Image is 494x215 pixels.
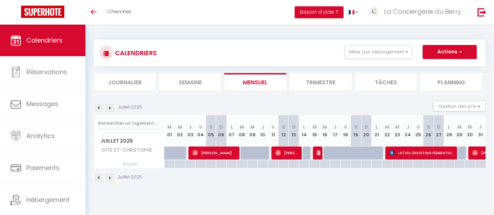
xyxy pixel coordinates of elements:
[226,115,237,146] th: 07
[475,115,486,146] th: 31
[376,124,378,130] abbr: L
[434,115,444,146] th: 27
[423,115,434,146] th: 26
[392,115,402,146] th: 23
[355,73,417,90] li: Tâches
[224,73,286,90] li: Mensuel
[94,160,164,168] span: Règles
[292,124,296,130] abbr: D
[94,73,156,90] li: Journalier
[365,124,368,130] abbr: D
[444,115,454,146] th: 28
[195,115,206,146] th: 04
[175,115,185,146] th: 02
[210,124,213,130] abbr: S
[454,115,464,146] th: 29
[361,115,371,146] th: 20
[345,45,412,59] button: Filtrer par hébergement
[344,124,347,130] abbr: V
[240,124,244,130] abbr: M
[113,45,157,61] h3: CALENDRIERS
[323,124,327,130] abbr: M
[189,124,192,130] abbr: J
[403,115,413,146] th: 24
[477,8,486,17] img: logout
[95,146,154,154] span: GÎTE ST-CHRISTOPHE
[247,115,257,146] th: 09
[26,67,67,76] span: Réservations
[26,195,70,204] span: Hébergement
[26,131,55,140] span: Analytics
[457,124,462,130] abbr: M
[237,115,247,146] th: 08
[385,124,389,130] abbr: M
[21,6,64,18] img: Super Booking
[420,73,482,90] li: Planning
[423,45,477,59] button: Actions
[433,101,486,111] button: Gestion des prix
[94,136,164,146] span: Juillet 2025
[384,7,461,16] span: La Conciergerie du Berry
[278,115,288,146] th: 12
[192,146,237,159] span: [PERSON_NAME]
[261,124,264,130] abbr: J
[219,124,223,130] abbr: D
[389,146,454,159] span: LATVIA SHOOTING FEDERATION
[448,124,450,130] abbr: L
[464,185,494,215] iframe: LiveChat chat widget
[340,115,351,146] th: 18
[185,115,195,146] th: 03
[465,115,475,146] th: 30
[250,124,255,130] abbr: M
[107,8,131,15] span: Chercher
[165,115,175,146] th: 01
[317,146,320,159] span: Unavailable (Generic)
[258,115,268,146] th: 10
[178,124,182,130] abbr: M
[330,115,340,146] th: 17
[369,6,379,17] img: ...
[290,73,352,90] li: Trimestre
[479,124,482,130] abbr: J
[468,124,472,130] abbr: M
[289,115,299,146] th: 13
[437,124,441,130] abbr: D
[118,104,142,111] p: Juillet 2025
[395,124,399,130] abbr: M
[303,124,305,130] abbr: L
[309,115,320,146] th: 15
[216,115,226,146] th: 06
[118,174,142,181] p: Juillet 2025
[199,124,202,130] abbr: V
[295,6,344,18] button: Besoin d'aide ?
[167,124,172,130] abbr: M
[26,36,63,45] span: Calendriers
[417,124,420,130] abbr: V
[98,117,160,130] input: Rechercher un logement...
[372,115,382,146] th: 21
[159,73,221,90] li: Semaine
[334,124,336,130] abbr: J
[382,115,392,146] th: 22
[427,124,430,130] abbr: S
[299,115,309,146] th: 14
[351,115,361,146] th: 19
[406,124,409,130] abbr: J
[271,124,275,130] abbr: V
[231,124,233,130] abbr: L
[268,115,278,146] th: 11
[413,115,423,146] th: 25
[275,146,299,159] span: [PERSON_NAME]
[320,115,330,146] th: 16
[26,163,59,172] span: Paiements
[313,124,317,130] abbr: M
[354,124,358,130] abbr: S
[26,99,58,108] span: Messages
[282,124,285,130] abbr: S
[206,115,216,146] th: 05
